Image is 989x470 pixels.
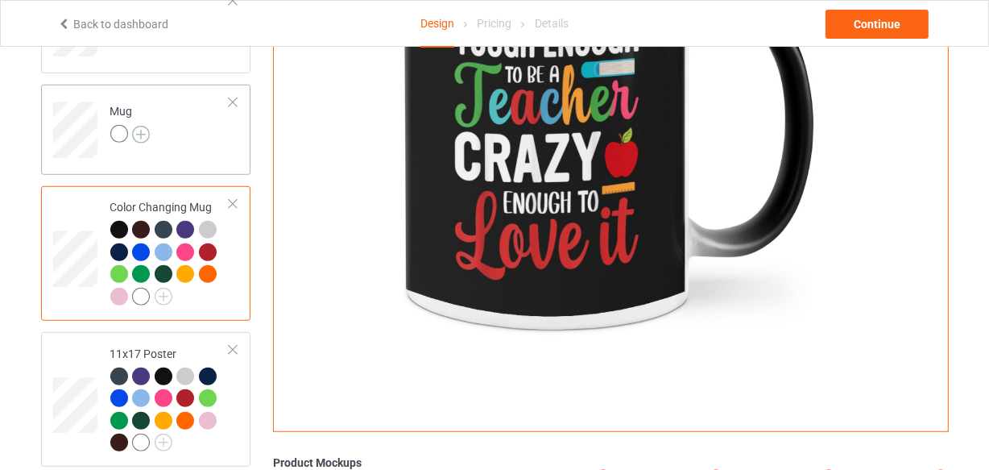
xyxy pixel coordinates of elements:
div: Color Changing Mug [41,186,251,321]
img: svg+xml;base64,PD94bWwgdmVyc2lvbj0iMS4wIiBlbmNvZGluZz0iVVRGLTgiPz4KPHN2ZyB3aWR0aD0iMjJweCIgaGVpZ2... [155,288,172,306]
div: Details [535,1,569,46]
img: svg+xml;base64,PD94bWwgdmVyc2lvbj0iMS4wIiBlbmNvZGluZz0iVVRGLTgiPz4KPHN2ZyB3aWR0aD0iMjJweCIgaGVpZ2... [155,434,172,451]
div: 11x17 Poster [41,332,251,467]
div: Color Changing Mug [110,199,230,304]
div: Pricing [477,1,511,46]
div: Continue [826,10,929,39]
div: Mug [110,103,151,142]
div: Design [420,1,454,48]
div: Mug [41,85,251,175]
a: Back to dashboard [57,18,168,31]
img: svg+xml;base64,PD94bWwgdmVyc2lvbj0iMS4wIiBlbmNvZGluZz0iVVRGLTgiPz4KPHN2ZyB3aWR0aD0iMjJweCIgaGVpZ2... [132,126,150,143]
div: 11x17 Poster [110,346,230,451]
